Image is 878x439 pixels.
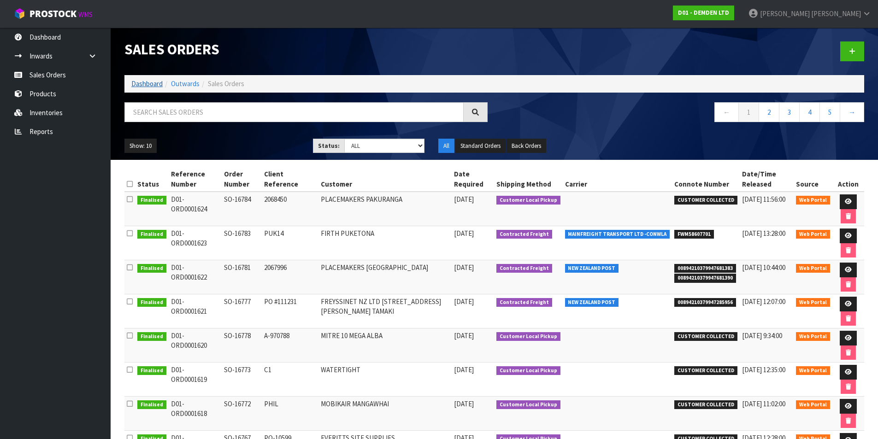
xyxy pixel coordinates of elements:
td: D01-ORD0001619 [169,363,222,397]
span: ProStock [29,8,77,20]
td: FIRTH PUKETONA [318,226,451,260]
span: Web Portal [796,196,830,205]
td: SO-16784 [222,192,262,226]
span: 00894210379947681390 [674,274,736,283]
span: [DATE] [454,365,474,374]
span: Web Portal [796,264,830,273]
span: MAINFREIGHT TRANSPORT LTD -CONWLA [565,230,670,239]
span: CUSTOMER COLLECTED [674,400,737,410]
td: 2068450 [262,192,319,226]
a: ← [714,102,739,122]
th: Date Required [452,167,495,192]
span: FWM58607701 [674,230,714,239]
td: FREYSSINET NZ LTD [STREET_ADDRESS][PERSON_NAME] TAMAKI [318,294,451,328]
span: Contracted Freight [496,230,552,239]
span: [PERSON_NAME] [760,9,810,18]
td: C1 [262,363,319,397]
span: CUSTOMER COLLECTED [674,196,737,205]
span: NEW ZEALAND POST [565,264,619,273]
small: WMS [78,10,93,19]
span: [DATE] 12:07:00 [742,297,785,306]
th: Order Number [222,167,262,192]
td: D01-ORD0001622 [169,260,222,294]
span: [DATE] [454,399,474,408]
a: 2 [759,102,779,122]
span: [DATE] 13:28:00 [742,229,785,238]
span: 00894210379947681383 [674,264,736,273]
span: Customer Local Pickup [496,366,560,375]
span: [DATE] [454,297,474,306]
button: Show: 10 [124,139,157,153]
th: Customer [318,167,451,192]
span: [DATE] 11:56:00 [742,195,785,204]
a: Dashboard [131,79,163,88]
span: Finalised [137,332,166,341]
td: PLACEMAKERS [GEOGRAPHIC_DATA] [318,260,451,294]
span: Contracted Freight [496,298,552,307]
span: Customer Local Pickup [496,332,560,341]
td: D01-ORD0001620 [169,328,222,363]
a: 4 [799,102,820,122]
span: Web Portal [796,298,830,307]
span: [DATE] 11:02:00 [742,399,785,408]
span: Web Portal [796,400,830,410]
th: Client Reference [262,167,319,192]
td: D01-ORD0001621 [169,294,222,328]
h1: Sales Orders [124,41,488,58]
td: MITRE 10 MEGA ALBA [318,328,451,363]
td: SO-16781 [222,260,262,294]
nav: Page navigation [501,102,865,125]
span: Finalised [137,196,166,205]
span: [DATE] 12:35:00 [742,365,785,374]
strong: D01 - DEMDEN LTD [678,9,729,17]
span: [DATE] [454,263,474,272]
span: [DATE] [454,195,474,204]
td: SO-16772 [222,397,262,431]
img: cube-alt.png [14,8,25,19]
td: WATERTIGHT [318,363,451,397]
td: PLACEMAKERS PAKURANGA [318,192,451,226]
a: 3 [779,102,800,122]
td: PO #111231 [262,294,319,328]
span: 00894210379947285956 [674,298,736,307]
span: Sales Orders [208,79,244,88]
input: Search sales orders [124,102,464,122]
span: Finalised [137,264,166,273]
span: Finalised [137,400,166,410]
a: → [840,102,864,122]
th: Action [832,167,864,192]
td: A-970788 [262,328,319,363]
a: 1 [738,102,759,122]
span: Web Portal [796,366,830,375]
th: Reference Number [169,167,222,192]
button: Standard Orders [455,139,506,153]
td: SO-16778 [222,328,262,363]
th: Connote Number [672,167,740,192]
td: SO-16783 [222,226,262,260]
span: [DATE] [454,331,474,340]
th: Carrier [563,167,672,192]
td: MOBIKAIR MANGAWHAI [318,397,451,431]
td: D01-ORD0001623 [169,226,222,260]
th: Date/Time Released [740,167,794,192]
td: SO-16773 [222,363,262,397]
td: D01-ORD0001624 [169,192,222,226]
td: 2067996 [262,260,319,294]
span: Web Portal [796,230,830,239]
th: Shipping Method [494,167,563,192]
td: PHIL [262,397,319,431]
td: SO-16777 [222,294,262,328]
th: Source [794,167,832,192]
a: Outwards [171,79,200,88]
button: Back Orders [507,139,546,153]
span: [PERSON_NAME] [811,9,861,18]
span: Finalised [137,366,166,375]
strong: Status: [318,142,340,150]
span: [DATE] [454,229,474,238]
span: CUSTOMER COLLECTED [674,366,737,375]
span: Finalised [137,230,166,239]
span: Customer Local Pickup [496,196,560,205]
a: 5 [819,102,840,122]
td: D01-ORD0001618 [169,397,222,431]
span: Finalised [137,298,166,307]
